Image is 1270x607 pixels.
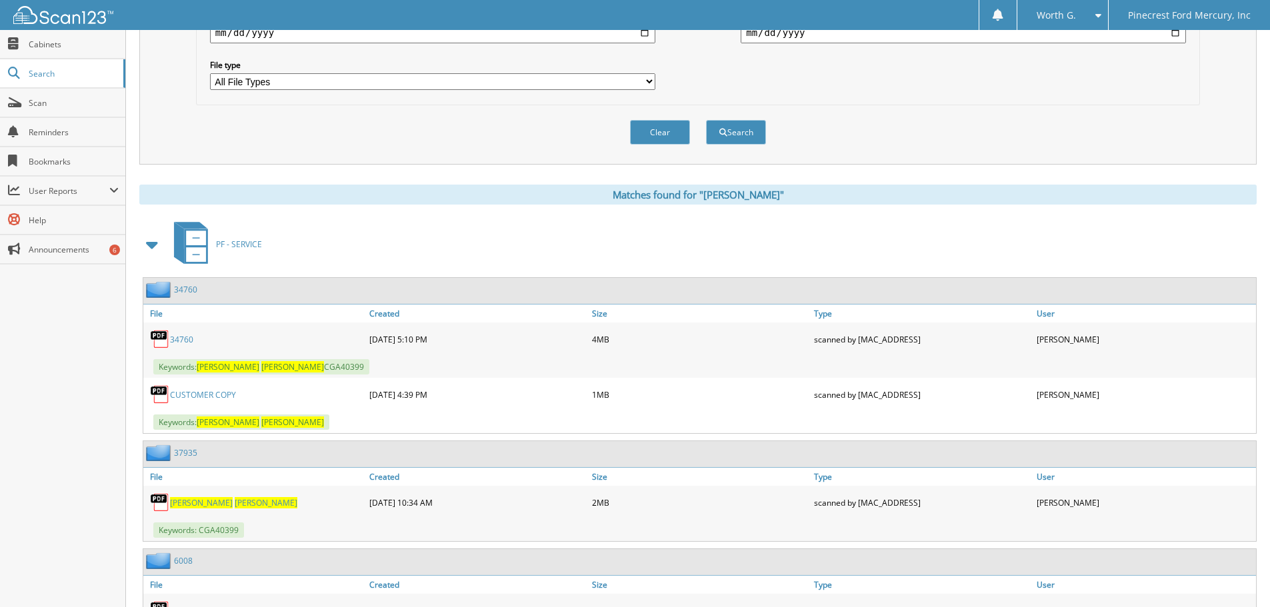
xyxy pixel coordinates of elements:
[811,381,1033,408] div: scanned by [MAC_ADDRESS]
[146,552,174,569] img: folder2.png
[210,22,655,43] input: start
[1033,576,1256,594] a: User
[174,447,197,458] a: 37935
[170,389,236,400] a: CUSTOMER COPY
[1033,489,1256,516] div: [PERSON_NAME]
[366,468,589,486] a: Created
[235,497,297,508] span: [PERSON_NAME]
[1033,381,1256,408] div: [PERSON_NAME]
[589,489,811,516] div: 2MB
[174,555,193,566] a: 6008
[153,359,369,374] span: Keywords: CGA40399
[366,489,589,516] div: [DATE] 10:34 AM
[150,492,170,512] img: PDF.png
[1203,543,1270,607] iframe: Chat Widget
[29,185,109,197] span: User Reports
[29,244,119,255] span: Announcements
[261,416,324,428] span: [PERSON_NAME]
[143,304,366,322] a: File
[29,39,119,50] span: Cabinets
[29,156,119,167] span: Bookmarks
[29,97,119,109] span: Scan
[589,468,811,486] a: Size
[29,127,119,138] span: Reminders
[170,497,297,508] a: [PERSON_NAME] [PERSON_NAME]
[150,329,170,349] img: PDF.png
[197,416,259,428] span: [PERSON_NAME]
[216,239,262,250] span: PF - SERVICE
[1033,468,1256,486] a: User
[146,444,174,461] img: folder2.png
[811,326,1033,352] div: scanned by [MAC_ADDRESS]
[146,281,174,298] img: folder2.png
[210,59,655,71] label: File type
[811,468,1033,486] a: Type
[366,326,589,352] div: [DATE] 5:10 PM
[174,284,197,295] a: 34760
[109,245,120,255] div: 6
[261,361,324,372] span: [PERSON_NAME]
[741,22,1186,43] input: end
[143,576,366,594] a: File
[589,381,811,408] div: 1MB
[706,120,766,145] button: Search
[153,414,329,430] span: Keywords:
[589,304,811,322] a: Size
[811,576,1033,594] a: Type
[166,218,262,271] a: PF - SERVICE
[811,489,1033,516] div: scanned by [MAC_ADDRESS]
[13,6,113,24] img: scan123-logo-white.svg
[29,68,117,79] span: Search
[1033,326,1256,352] div: [PERSON_NAME]
[197,361,259,372] span: [PERSON_NAME]
[630,120,690,145] button: Clear
[589,576,811,594] a: Size
[1033,304,1256,322] a: User
[150,384,170,404] img: PDF.png
[1037,11,1076,19] span: Worth G.
[366,381,589,408] div: [DATE] 4:39 PM
[143,468,366,486] a: File
[29,215,119,226] span: Help
[170,497,233,508] span: [PERSON_NAME]
[170,334,193,345] a: 34760
[139,185,1257,205] div: Matches found for "[PERSON_NAME]"
[153,522,244,538] span: Keywords: CGA40399
[366,576,589,594] a: Created
[589,326,811,352] div: 4MB
[1128,11,1251,19] span: Pinecrest Ford Mercury, Inc
[811,304,1033,322] a: Type
[366,304,589,322] a: Created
